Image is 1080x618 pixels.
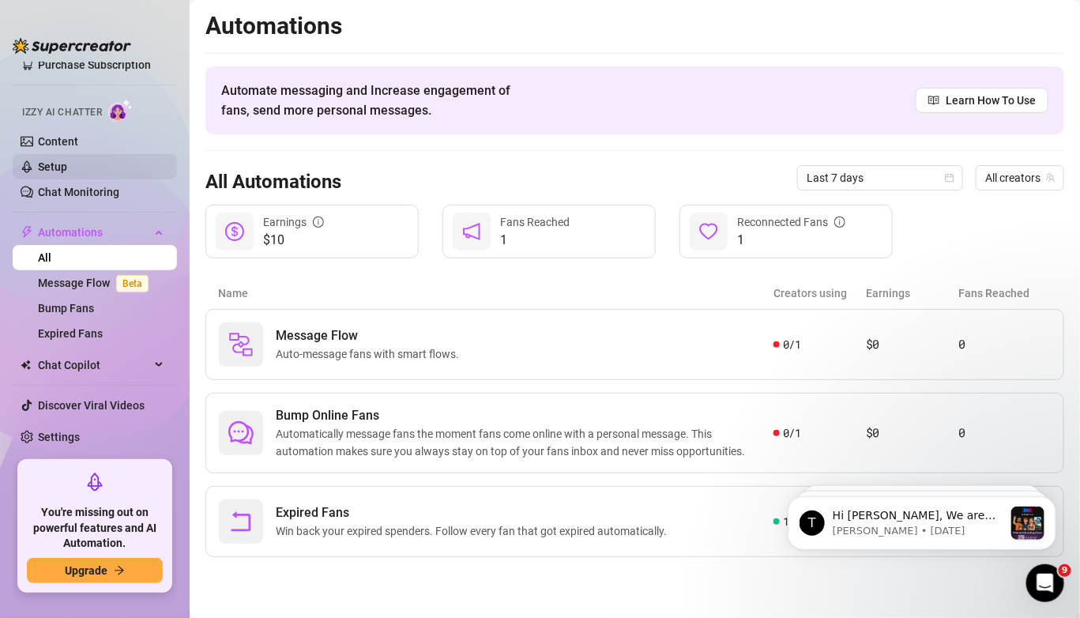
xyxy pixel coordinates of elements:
span: 0 / 1 [783,336,801,353]
span: dollar [225,222,244,241]
img: svg%3e [228,332,254,357]
a: Content [38,135,78,148]
span: $10 [263,231,324,250]
span: Automate messaging and Increase engagement of fans, send more personal messages. [221,81,525,120]
span: Bump Online Fans [276,406,773,425]
h3: All Automations [205,170,341,195]
span: rollback [228,509,254,534]
span: All creators [985,166,1055,190]
span: You're missing out on powerful features and AI Automation. [27,505,163,552]
a: Settings [38,431,80,443]
div: Reconnected Fans [737,213,845,231]
a: All [38,251,51,264]
span: Fans Reached [500,216,570,228]
span: thunderbolt [21,226,33,239]
span: calendar [945,173,954,183]
span: 1 [737,231,845,250]
p: Message from Tanya, sent 5w ago [69,59,239,73]
a: Chat Monitoring [38,186,119,198]
span: read [928,95,939,106]
span: Izzy AI Chatter [22,105,102,120]
span: Automatically message fans the moment fans come online with a personal message. This automation m... [276,425,773,460]
span: 9 [1059,564,1071,577]
h2: Automations [205,11,1064,41]
span: Last 7 days [807,166,954,190]
div: Earnings [263,213,324,231]
span: 0 / 1 [783,424,801,442]
span: notification [462,222,481,241]
button: Upgradearrow-right [27,558,163,583]
img: AI Chatter [108,99,133,122]
a: Setup [38,160,67,173]
a: Bump Fans [38,302,94,315]
article: $0 [866,335,958,354]
a: Expired Fans [38,327,103,340]
span: arrow-right [114,565,125,576]
article: Earnings [867,285,959,302]
a: Learn How To Use [916,88,1048,113]
span: Hi [PERSON_NAME], We are attending XBIZ 🎉. If you’re there too, scan the QR code and drop us a me... [69,44,239,151]
span: Expired Fans [276,503,673,522]
img: Chat Copilot [21,360,31,371]
article: Creators using [773,285,866,302]
span: Upgrade [65,564,107,577]
span: Message Flow [276,326,465,345]
article: 0 [958,424,1051,443]
iframe: Intercom notifications message [764,465,1080,575]
span: Chat Copilot [38,352,150,378]
span: Auto-message fans with smart flows. [276,345,465,363]
span: comment [228,420,254,446]
img: logo-BBDzfeDw.svg [13,38,131,54]
span: info-circle [834,217,845,228]
a: Message FlowBeta [38,277,155,289]
span: 1 [500,231,570,250]
span: team [1046,173,1056,183]
article: Fans Reached [959,285,1052,302]
a: Purchase Subscription [38,52,164,77]
span: Beta [116,275,149,292]
span: Automations [38,220,150,245]
span: rocket [85,473,104,492]
span: info-circle [313,217,324,228]
article: 0 [958,335,1051,354]
span: Learn How To Use [946,92,1036,109]
article: Name [218,285,773,302]
span: Win back your expired spenders. Follow every fan that got expired automatically. [276,522,673,540]
article: $0 [866,424,958,443]
span: heart [699,222,718,241]
a: Discover Viral Videos [38,399,145,412]
iframe: Intercom live chat [1026,564,1064,602]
